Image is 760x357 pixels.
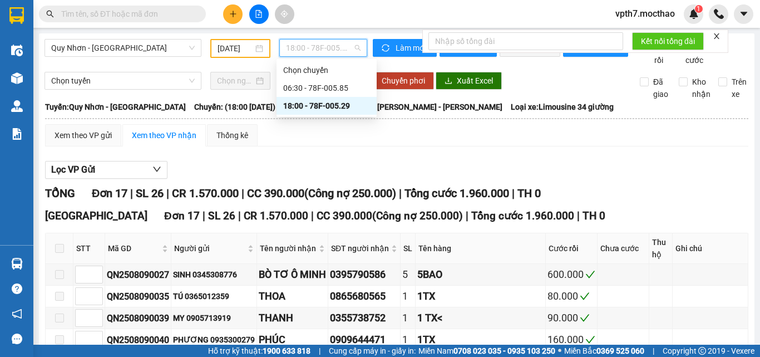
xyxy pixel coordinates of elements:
span: ( [304,187,308,200]
span: Làm mới [396,42,428,54]
div: SINH 0345308776 [173,268,255,281]
span: | [130,187,133,200]
span: Xuất Excel [457,75,493,87]
span: | [319,345,320,357]
div: PHƯƠNG 0935300279 [173,334,255,346]
div: 0355738752 [330,310,398,326]
button: Chuyển phơi [373,72,434,90]
span: ) [459,209,463,222]
span: Đơn 17 [92,187,127,200]
span: TH 0 [517,187,541,200]
strong: 0369 525 060 [596,346,644,355]
span: check [585,270,595,280]
span: Loại xe: Limousine 34 giường [511,101,614,113]
img: warehouse-icon [11,72,23,84]
span: ( [372,209,376,222]
span: | [512,187,515,200]
div: 5 [402,267,413,282]
td: 0909644471 [328,329,401,351]
strong: 0708 023 035 - 0935 103 250 [453,346,555,355]
div: 0395790586 [330,267,398,282]
img: solution-icon [11,128,23,140]
td: 0395790586 [328,264,401,286]
div: THOA [259,288,326,304]
div: 80.000 [547,288,595,304]
div: 1 [402,310,413,326]
span: Kết nối tổng đài [641,35,695,47]
td: THOA [257,286,328,307]
span: SL 26 [136,187,164,200]
span: download [445,77,452,86]
span: vpth7.mocthao [606,7,684,21]
span: CR 1.570.000 [244,209,308,222]
div: QN2508090040 [107,333,169,347]
button: file-add [249,4,269,24]
th: Cước rồi [546,233,598,264]
span: copyright [698,347,706,355]
div: 160.000 [547,332,595,348]
span: ⚪️ [558,349,561,353]
span: caret-down [739,9,749,19]
span: plus [229,10,237,18]
td: QN2508090040 [105,329,171,351]
div: Thống kê [216,129,248,141]
td: QN2508090035 [105,286,171,307]
td: BÒ TƠ Ô MINH [257,264,328,286]
span: message [12,334,22,344]
b: Tuyến: Quy Nhơn - [GEOGRAPHIC_DATA] [45,102,186,111]
input: Chọn ngày [217,75,254,87]
div: TÚ 0365012359 [173,290,255,302]
button: syncLàm mới [373,39,437,57]
div: BÒ TƠ Ô MINH [259,267,326,282]
span: search [46,10,54,18]
span: | [238,209,241,222]
div: Chọn chuyến [283,64,370,76]
span: file-add [255,10,263,18]
span: check [580,291,590,301]
span: SĐT người nhận [331,242,389,255]
button: Kết nối tổng đài [632,32,704,50]
div: Chọn chuyến [277,61,377,79]
div: 18:00 - 78F-005.29 [283,100,370,112]
div: THANH [259,310,326,326]
div: 600.000 [547,267,595,282]
div: 1 [402,288,413,304]
div: MY 0905713919 [173,312,255,324]
sup: 1 [695,5,703,13]
div: 0865680565 [330,288,398,304]
span: check [580,313,590,323]
span: CR 1.570.000 [172,187,239,200]
span: Cung cấp máy in - giấy in: [329,345,416,357]
img: warehouse-icon [11,100,23,112]
td: QN2508090039 [105,307,171,329]
span: SL 26 [208,209,235,222]
span: close [713,32,720,40]
span: ) [392,187,396,200]
span: Hỗ trợ kỹ thuật: [208,345,310,357]
span: 18:00 - 78F-005.29 [286,40,361,56]
div: Xem theo VP nhận [132,129,196,141]
span: | [241,187,244,200]
th: Chưa cước [598,233,649,264]
span: | [203,209,205,222]
span: | [399,187,402,200]
td: PHÚC [257,329,328,351]
span: TỔNG [45,187,75,200]
div: PHÚC [259,332,326,348]
span: Miền Nam [418,345,555,357]
span: Chọn tuyến [51,72,195,89]
span: 1 [697,5,700,13]
div: 1 TX< [417,310,544,326]
span: notification [12,309,22,319]
span: Tên người nhận [260,242,317,255]
div: 1TX [417,332,544,348]
button: Lọc VP Gửi [45,161,167,179]
span: down [152,165,161,174]
span: Tổng cước 1.960.000 [404,187,509,200]
div: Xem theo VP gửi [55,129,112,141]
div: 0909644471 [330,332,398,348]
span: | [466,209,468,222]
span: Đã giao [649,76,673,100]
div: 06:30 - 78F-005.85 [283,82,370,94]
span: Đơn 17 [164,209,200,222]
